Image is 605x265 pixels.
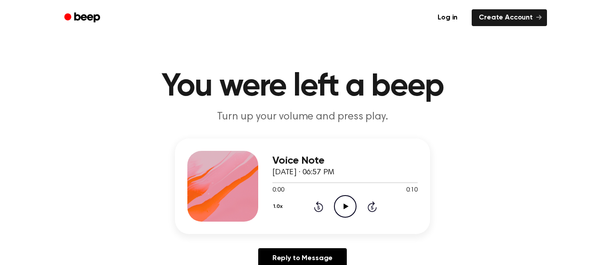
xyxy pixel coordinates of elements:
h3: Voice Note [272,155,418,167]
a: Beep [58,9,108,27]
a: Log in [429,8,466,28]
button: 1.0x [272,199,286,214]
span: [DATE] · 06:57 PM [272,169,334,177]
p: Turn up your volume and press play. [132,110,473,124]
span: 0:10 [406,186,418,195]
span: 0:00 [272,186,284,195]
h1: You were left a beep [76,71,529,103]
a: Create Account [472,9,547,26]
